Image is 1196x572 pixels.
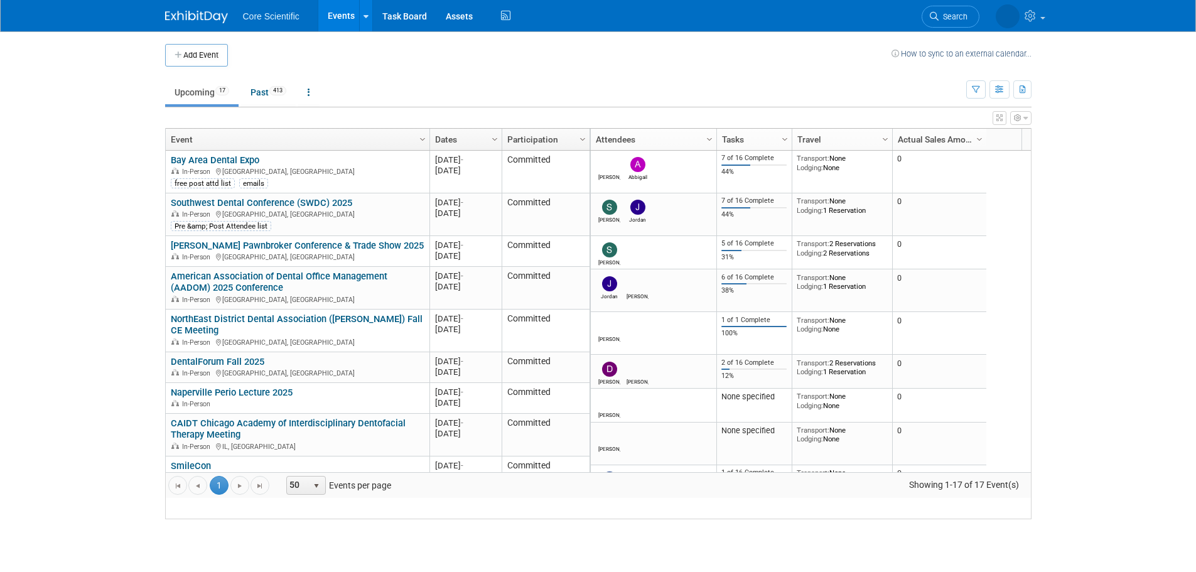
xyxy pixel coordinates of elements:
div: [DATE] [435,471,496,482]
div: None 1 Reservation [797,273,887,291]
div: 31% [721,253,787,262]
a: Dates [435,129,493,150]
span: Lodging: [797,282,823,291]
div: 5 of 16 Complete [721,239,787,248]
img: In-Person Event [171,369,179,375]
div: [GEOGRAPHIC_DATA], [GEOGRAPHIC_DATA] [171,294,424,305]
img: In-Person Event [171,400,179,406]
span: Events per page [270,476,404,495]
div: [DATE] [435,313,496,324]
span: Lodging: [797,325,823,333]
img: Robert Dittmann [602,395,617,410]
div: [GEOGRAPHIC_DATA], [GEOGRAPHIC_DATA] [171,251,424,262]
div: [DATE] [435,271,496,281]
img: Jordan McCullough [602,276,617,291]
span: Transport: [797,468,829,477]
div: [DATE] [435,324,496,335]
div: [DATE] [435,154,496,165]
a: Column Settings [878,129,892,148]
div: [DATE] [435,356,496,367]
img: In-Person Event [171,296,179,302]
td: 0 [892,151,986,193]
span: - [461,418,463,428]
span: Core Scientific [243,11,299,21]
img: Julie Serrano [630,362,645,377]
span: - [461,357,463,366]
a: Travel [797,129,884,150]
div: Morgan Khan [627,291,649,299]
div: Dan Boro [598,377,620,385]
div: None 1 Reservation [797,197,887,215]
div: [DATE] [435,397,496,408]
a: Column Settings [488,129,502,148]
img: John Frederick [630,472,645,487]
span: Column Settings [578,134,588,144]
span: 17 [215,86,229,95]
img: In-Person Event [171,338,179,345]
img: Dan Boro [602,362,617,377]
span: Lodging: [797,367,823,376]
a: Search [922,6,979,28]
img: In-Person Event [171,210,179,217]
div: free post attd list [171,178,235,188]
div: 100% [721,329,787,338]
div: [DATE] [435,367,496,377]
td: Committed [502,383,590,414]
span: In-Person [182,400,214,408]
div: Sam Robinson [598,215,620,223]
div: None None [797,154,887,172]
span: In-Person [182,443,214,451]
div: Robert Dittmann [598,444,620,452]
td: 0 [892,389,986,423]
div: 12% [721,372,787,380]
div: [GEOGRAPHIC_DATA], [GEOGRAPHIC_DATA] [171,166,424,176]
span: In-Person [182,338,214,347]
div: None specified [721,426,787,436]
img: Nik Koelblinger [602,472,617,487]
img: Alyona Yurchenko [996,4,1020,28]
span: In-Person [182,369,214,377]
a: Go to the previous page [188,476,207,495]
td: Committed [502,456,590,487]
span: Lodging: [797,434,823,443]
a: Column Settings [416,129,429,148]
a: Column Settings [972,129,986,148]
a: CAIDT Chicago Academy of Interdisciplinary Dentofacial Therapy Meeting [171,418,406,441]
img: Jordan McCullough [630,200,645,215]
td: Committed [502,267,590,310]
span: In-Person [182,296,214,304]
span: Transport: [797,426,829,434]
img: James Belshe [602,157,617,172]
a: Past413 [241,80,296,104]
span: Transport: [797,273,829,282]
span: select [311,481,321,491]
span: - [461,271,463,281]
td: 0 [892,312,986,355]
a: Actual Sales Amount [898,129,978,150]
div: James Belshe [598,334,620,342]
div: Julie Serrano [627,377,649,385]
span: Transport: [797,197,829,205]
div: 1 of 16 Complete [721,468,787,477]
a: Naperville Perio Lecture 2025 [171,387,293,398]
div: Abbigail Belshe [627,172,649,180]
span: Transport: [797,316,829,325]
div: 1 of 1 Complete [721,316,787,325]
span: Go to the next page [235,481,245,491]
a: Event [171,129,421,150]
span: - [461,461,463,470]
img: In-Person Event [171,253,179,259]
a: Attendees [596,129,708,150]
div: None None [797,426,887,444]
img: Sam Robinson [602,242,617,257]
div: Sam Robinson [598,257,620,266]
span: Column Settings [974,134,984,144]
td: 0 [892,465,986,499]
div: [DATE] [435,418,496,428]
div: [DATE] [435,240,496,251]
a: Column Settings [703,129,716,148]
div: Pre &amp; Post Attendee list [171,221,271,231]
td: 0 [892,269,986,312]
td: 0 [892,423,986,465]
div: None specified [721,392,787,402]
